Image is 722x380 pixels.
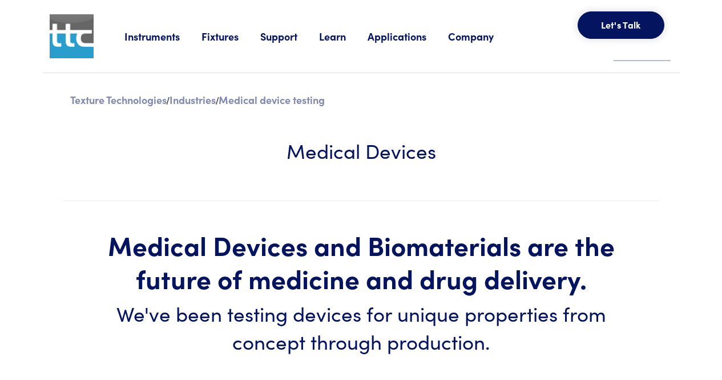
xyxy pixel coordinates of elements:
a: Company [448,29,515,43]
h3: Medical Devices [98,136,625,164]
h1: Medical Devices and Biomaterials are the future of medicine and drug delivery. [98,229,625,294]
div: / / [63,91,659,109]
img: ttc_logo_1x1_v1.0.png [50,14,94,58]
h3: We've been testing devices for unique properties from concept through production. [98,299,625,355]
a: Learn [319,29,368,43]
a: Support [260,29,319,43]
p: Medical device testing [219,93,325,107]
a: Applications [368,29,448,43]
a: Instruments [124,29,201,43]
a: Texture Technologies [70,93,167,107]
a: Industries [170,93,216,107]
a: Fixtures [201,29,260,43]
button: Let's Talk [578,11,664,39]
